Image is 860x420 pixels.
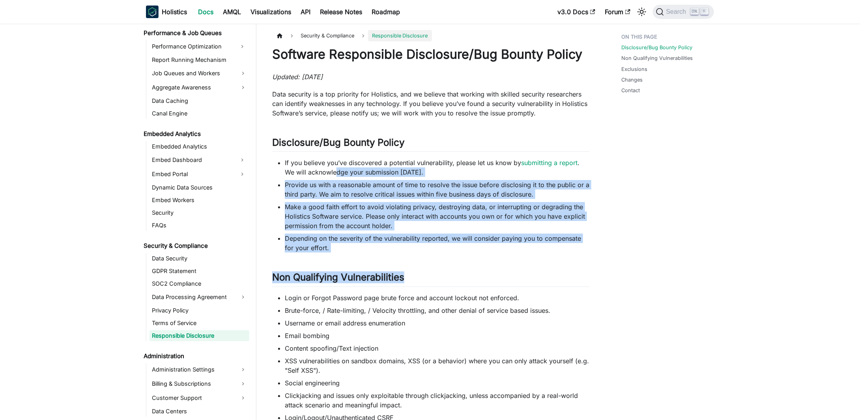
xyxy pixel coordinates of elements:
a: Embedded Analytics [141,128,249,139]
a: Responsible Disclosure [150,330,249,341]
kbd: K [701,8,709,15]
li: Content spoofing/Text injection [285,344,590,353]
li: XSS vulnerabilities on sandbox domains, XSS (or a behavior) where you can only attack yourself (e... [285,356,590,375]
p: Data security is a top priority for Holistics, and we believe that working with skilled security ... [272,89,590,118]
a: Contact [621,87,640,94]
img: Holistics [146,6,159,18]
a: Exclusions [621,65,647,73]
a: Visualizations [246,6,296,18]
a: Embedded Analytics [150,141,249,152]
a: AMQL [218,6,246,18]
h1: Software Responsible Disclosure/Bug Bounty Policy [272,46,590,62]
a: Administration Settings [150,363,249,376]
li: Make a good faith effort to avoid violating privacy, destroying data, or interrupting or degradin... [285,202,590,230]
a: Forum [600,6,635,18]
li: If you believe you’ve discovered a potential vulnerability, please let us know by . We will ackno... [285,158,590,177]
li: Clickjacking and issues only exploitable through clickjacking, unless accompanied by a real-world... [285,391,590,410]
li: Username or email address enumeration [285,318,590,328]
a: Job Queues and Workers [150,67,249,80]
a: Performance & Job Queues [141,28,249,39]
span: Responsible Disclosure [368,30,432,41]
a: Release Notes [315,6,367,18]
a: Report Running Mechanism [150,54,249,65]
button: Search (Ctrl+K) [653,5,714,19]
a: Docs [193,6,218,18]
a: Performance Optimization [150,40,235,53]
a: FAQs [150,220,249,231]
a: Customer Support [150,392,249,404]
a: v3.0 Docs [553,6,600,18]
a: GDPR Statement [150,266,249,277]
a: API [296,6,315,18]
a: SOC2 Compliance [150,278,249,289]
li: Email bombing [285,331,590,340]
h2: Disclosure/Bug Bounty Policy [272,137,590,152]
a: Data Processing Agreement [150,291,249,303]
button: Expand sidebar category 'Embed Portal' [235,168,249,180]
a: Data Security [150,253,249,264]
a: HolisticsHolistics [146,6,187,18]
span: Search [664,8,691,15]
a: Terms of Service [150,318,249,329]
a: Data Centers [150,406,249,417]
li: Social engineering [285,378,590,388]
a: Canal Engine [150,108,249,119]
a: Billing & Subscriptions [150,377,249,390]
button: Expand sidebar category 'Performance Optimization' [235,40,249,53]
a: Security [150,207,249,218]
a: Embed Dashboard [150,154,235,166]
a: Roadmap [367,6,405,18]
h2: Non Qualifying Vulnerabilities [272,271,590,286]
span: Security & Compliance [297,30,358,41]
b: Holistics [162,7,187,17]
a: Disclosure/Bug Bounty Policy [621,44,692,51]
em: Updated: [DATE] [272,73,323,81]
a: Changes [621,76,643,84]
a: submitting a report [521,159,578,167]
button: Switch between dark and light mode (currently light mode) [636,6,648,18]
a: Data Caching [150,95,249,106]
a: Dynamic Data Sources [150,182,249,193]
li: Depending on the severity of the vulnerability reported, we will consider paying you to compensat... [285,234,590,253]
nav: Breadcrumbs [272,30,590,41]
button: Expand sidebar category 'Embed Dashboard' [235,154,249,166]
a: Home page [272,30,287,41]
a: Embed Workers [150,195,249,206]
a: Security & Compliance [141,240,249,251]
li: Provide us with a reasonable amount of time to resolve the issue before disclosing it to the publ... [285,180,590,199]
a: Non Qualifying Vulnerabilities [621,54,693,62]
a: Privacy Policy [150,305,249,316]
nav: Docs sidebar [138,24,256,420]
a: Aggregate Awareness [150,81,249,94]
li: Login or Forgot Password page brute force and account lockout not enforced. [285,293,590,303]
a: Embed Portal [150,168,235,180]
a: Administration [141,351,249,362]
li: Brute-force, / Rate-limiting, / Velocity throttling, and other denial of service based issues. [285,306,590,315]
